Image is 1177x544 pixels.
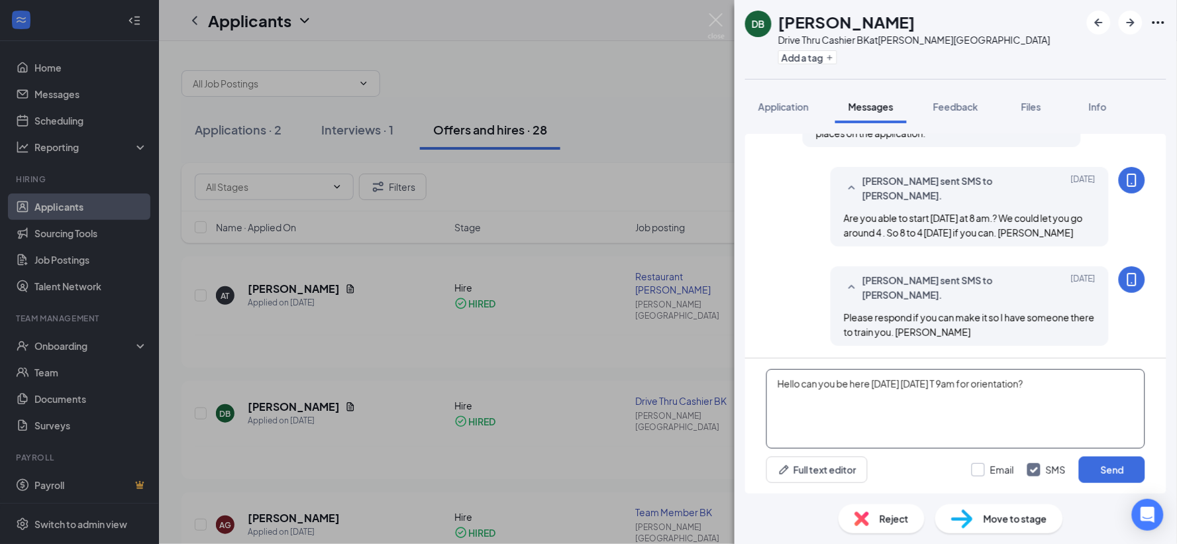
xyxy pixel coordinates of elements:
[933,101,978,113] span: Feedback
[1079,457,1145,483] button: Send
[1021,101,1041,113] span: Files
[1089,101,1107,113] span: Info
[862,273,1036,302] span: [PERSON_NAME] sent SMS to [PERSON_NAME].
[1119,11,1143,34] button: ArrowRight
[844,180,860,196] svg: SmallChevronUp
[1124,272,1140,288] svg: MobileSms
[778,50,837,64] button: PlusAdd a tag
[766,457,868,483] button: Full text editorPen
[844,311,1095,338] span: Please respond if you can make it so I have someone there to train you. [PERSON_NAME]
[1091,15,1107,30] svg: ArrowLeftNew
[1123,15,1139,30] svg: ArrowRight
[1071,273,1096,302] span: [DATE]
[862,174,1036,203] span: [PERSON_NAME] sent SMS to [PERSON_NAME].
[752,17,765,30] div: DB
[758,101,809,113] span: Application
[1071,174,1096,203] span: [DATE]
[1124,172,1140,188] svg: MobileSms
[1087,11,1111,34] button: ArrowLeftNew
[778,463,791,476] svg: Pen
[826,54,834,62] svg: Plus
[880,512,909,526] span: Reject
[848,101,894,113] span: Messages
[844,212,1083,239] span: Are you able to start [DATE] at 8 am.? We could let you go around 4 . So 8 to 4 [DATE] if you can...
[778,33,1050,46] div: Drive Thru Cashier BK at [PERSON_NAME][GEOGRAPHIC_DATA]
[766,369,1145,449] textarea: Hello can you be here [DATE] [DATE] T 9am for orientation?
[778,11,915,33] h1: [PERSON_NAME]
[984,512,1047,526] span: Move to stage
[1151,15,1166,30] svg: Ellipses
[844,280,860,296] svg: SmallChevronUp
[1132,499,1164,531] div: Open Intercom Messenger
